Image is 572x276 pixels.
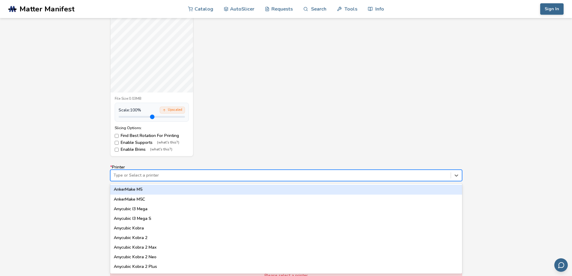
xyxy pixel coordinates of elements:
div: Anycubic Kobra 2 Neo [110,252,462,262]
div: Anycubic Kobra 2 [110,233,462,243]
div: Anycubic Kobra [110,223,462,233]
label: Enable Supports [115,140,189,145]
input: Enable Supports(what's this?) [115,141,119,145]
button: Sign In [540,3,564,15]
div: AnkerMake M5C [110,195,462,204]
div: Anycubic Kobra 2 Max [110,243,462,252]
input: Find Best Rotation For Printing [115,134,119,138]
label: Printer [110,165,462,181]
input: Enable Brims(what's this?) [115,148,119,152]
div: AnkerMake M5 [110,185,462,194]
span: Matter Manifest [20,5,74,13]
button: Send feedback via email [554,258,568,272]
div: Anycubic I3 Mega [110,204,462,214]
div: Anycubic Kobra 2 Plus [110,262,462,271]
div: Slicing Options: [115,126,189,130]
div: File Size: 0.03MB [115,97,189,101]
label: Find Best Rotation For Printing [115,133,189,138]
div: Upscaled [160,107,185,114]
div: Anycubic I3 Mega S [110,214,462,223]
span: Scale: 100 % [119,108,141,113]
span: (what's this?) [157,141,179,145]
input: *PrinterType or Select a printerAnkerMake M5AnkerMake M5CAnycubic I3 MegaAnycubic I3 Mega SAnycub... [113,173,115,178]
span: (what's this?) [150,147,172,152]
label: Enable Brims [115,147,189,152]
